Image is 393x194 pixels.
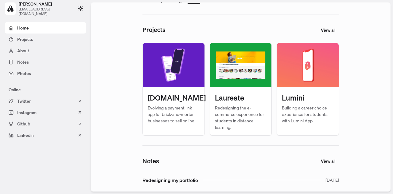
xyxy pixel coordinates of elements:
[282,105,334,124] p: Building a career choice experience for students with Lumini App.
[5,68,86,79] a: Photos
[282,92,305,103] h3: Lumini
[5,107,86,118] a: Instagram
[5,118,86,129] a: Github
[17,59,29,65] span: Notes
[325,177,339,183] span: [DATE]
[148,105,200,124] p: Evolving a payment link app for brick-and-mortar businesses to sell online.
[19,7,71,16] span: [EMAIL_ADDRESS][DOMAIN_NAME]
[17,121,30,127] span: Github
[17,36,33,42] span: Projects
[277,43,339,87] img: home_lumini-p-1080.png
[142,25,165,34] h2: Projects
[317,156,339,167] a: View all
[138,174,344,186] a: Redesigning my portfolio[DATE]
[317,24,339,35] a: View all
[5,22,86,34] a: Home
[215,92,244,103] h3: Laureate
[5,84,86,95] div: Online
[17,47,29,54] span: About
[5,95,86,107] a: Twitter
[142,156,159,166] h2: Notes
[5,129,86,141] a: Linkedin
[277,43,339,136] a: LuminiBuilding a career choice experience for students with Lumini App.
[5,45,86,56] a: About
[17,70,31,77] span: Photos
[215,105,267,130] p: Redesigning the e-commerce experience for students in distance learning.
[210,43,272,136] a: LaureateRedesigning the e-commerce experience for students in distance learning.
[5,56,86,68] a: Notes
[142,43,205,136] a: [DOMAIN_NAME]Evolving a payment link app for brick-and-mortar businesses to sell online.
[19,1,71,7] span: [PERSON_NAME]
[143,43,204,87] img: linkme_home.png
[210,43,272,87] img: Laureate-Home-p-1080.png
[17,109,37,116] span: Instagram
[148,92,206,103] h3: [DOMAIN_NAME]
[17,132,34,138] span: Linkedin
[17,98,31,104] span: Twitter
[5,1,75,16] a: [PERSON_NAME][EMAIL_ADDRESS][DOMAIN_NAME]
[17,25,29,31] span: Home
[5,34,86,45] a: Projects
